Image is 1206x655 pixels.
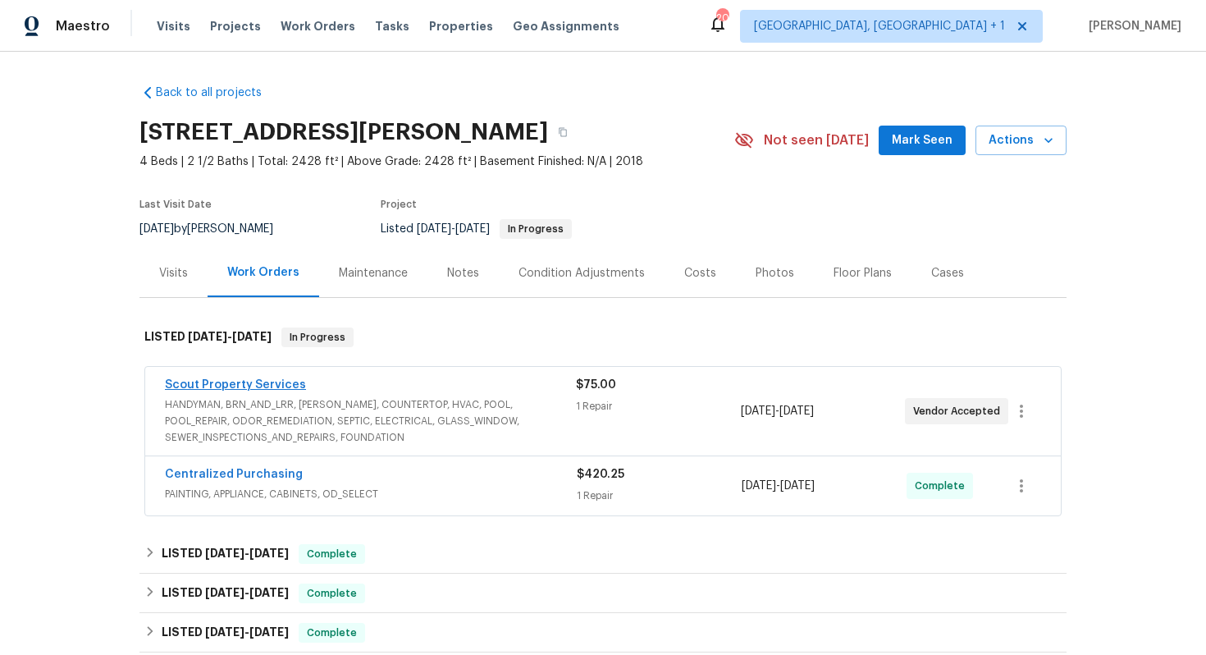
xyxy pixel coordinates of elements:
[764,132,869,149] span: Not seen [DATE]
[989,131,1053,151] span: Actions
[249,587,289,598] span: [DATE]
[139,199,212,209] span: Last Visit Date
[139,574,1067,613] div: LISTED [DATE]-[DATE]Complete
[300,546,363,562] span: Complete
[429,18,493,34] span: Properties
[779,405,814,417] span: [DATE]
[375,21,409,32] span: Tasks
[501,224,570,234] span: In Progress
[249,626,289,638] span: [DATE]
[780,480,815,492] span: [DATE]
[915,478,971,494] span: Complete
[913,403,1007,419] span: Vendor Accepted
[205,626,244,638] span: [DATE]
[518,265,645,282] div: Condition Adjustments
[188,331,227,342] span: [DATE]
[577,469,624,480] span: $420.25
[577,488,742,504] div: 1 Repair
[381,223,572,235] span: Listed
[300,585,363,602] span: Complete
[162,623,289,643] h6: LISTED
[139,153,734,170] span: 4 Beds | 2 1/2 Baths | Total: 2428 ft² | Above Grade: 2428 ft² | Basement Finished: N/A | 2018
[741,405,775,417] span: [DATE]
[162,584,289,603] h6: LISTED
[756,265,794,282] div: Photos
[232,331,272,342] span: [DATE]
[417,223,451,235] span: [DATE]
[205,587,244,598] span: [DATE]
[165,486,577,502] span: PAINTING, APPLIANCE, CABINETS, OD_SELECT
[165,469,303,480] a: Centralized Purchasing
[684,265,716,282] div: Costs
[576,379,616,391] span: $75.00
[139,613,1067,653] div: LISTED [DATE]-[DATE]Complete
[249,547,289,559] span: [DATE]
[742,480,776,492] span: [DATE]
[879,126,966,156] button: Mark Seen
[139,223,174,235] span: [DATE]
[892,131,952,151] span: Mark Seen
[162,544,289,564] h6: LISTED
[139,534,1067,574] div: LISTED [DATE]-[DATE]Complete
[139,124,548,140] h2: [STREET_ADDRESS][PERSON_NAME]
[417,223,490,235] span: -
[205,587,289,598] span: -
[447,265,479,282] div: Notes
[283,329,352,346] span: In Progress
[754,18,1005,34] span: [GEOGRAPHIC_DATA], [GEOGRAPHIC_DATA] + 1
[188,331,272,342] span: -
[834,265,892,282] div: Floor Plans
[381,199,417,209] span: Project
[513,18,619,34] span: Geo Assignments
[139,85,297,101] a: Back to all projects
[205,626,289,638] span: -
[975,126,1067,156] button: Actions
[165,379,306,391] a: Scout Property Services
[139,311,1067,364] div: LISTED [DATE]-[DATE]In Progress
[159,265,188,282] div: Visits
[300,625,363,641] span: Complete
[548,117,578,147] button: Copy Address
[339,265,408,282] div: Maintenance
[741,403,814,419] span: -
[157,18,190,34] span: Visits
[56,18,110,34] span: Maestro
[205,547,289,559] span: -
[1082,18,1181,34] span: [PERSON_NAME]
[210,18,261,34] span: Projects
[576,398,740,415] div: 1 Repair
[227,264,299,281] div: Work Orders
[716,10,728,26] div: 20
[742,478,815,494] span: -
[281,18,355,34] span: Work Orders
[165,396,576,446] span: HANDYMAN, BRN_AND_LRR, [PERSON_NAME], COUNTERTOP, HVAC, POOL, POOL_REPAIR, ODOR_REMEDIATION, SEPT...
[139,219,293,239] div: by [PERSON_NAME]
[455,223,490,235] span: [DATE]
[931,265,964,282] div: Cases
[205,547,244,559] span: [DATE]
[144,327,272,347] h6: LISTED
